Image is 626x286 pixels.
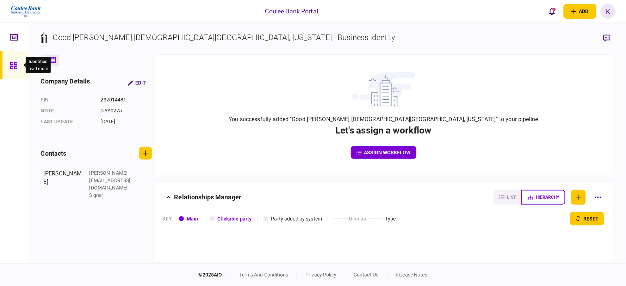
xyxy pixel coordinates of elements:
[41,76,90,89] div: company details
[41,96,94,104] div: EIN
[29,58,48,65] div: Identities
[265,7,318,16] div: Coulee Bank Portal
[163,215,174,223] div: KEY :
[335,124,432,137] div: Let's assign a workflow
[351,146,416,159] button: assign workflow
[352,72,415,106] img: building with clouds
[41,149,67,158] div: contacts
[199,271,231,279] div: © 2025 AIO
[396,272,428,278] a: release notes
[601,4,615,19] button: K
[89,169,135,192] div: [PERSON_NAME][EMAIL_ADDRESS][DOMAIN_NAME]
[545,4,559,19] button: open notifications list
[10,2,42,20] img: client company logo
[494,190,521,205] button: list
[29,66,48,71] button: read more
[41,118,94,125] div: last update
[174,190,242,205] div: Relationships Manager
[44,169,82,199] div: [PERSON_NAME]
[101,118,152,125] div: [DATE]
[385,215,396,223] div: Type
[229,115,538,124] div: You successfully added "Good [PERSON_NAME] [DEMOGRAPHIC_DATA][GEOGRAPHIC_DATA], [US_STATE]" to yo...
[536,195,559,200] span: hierarchy
[240,272,289,278] a: terms and conditions
[101,107,152,114] div: GAA0275
[89,192,135,199] div: Signer
[564,4,596,19] button: open adding identity options
[271,215,322,223] div: Party added by system
[101,96,152,104] div: 237014481
[187,215,198,223] div: Main
[53,32,395,43] div: Good [PERSON_NAME] [DEMOGRAPHIC_DATA][GEOGRAPHIC_DATA], [US_STATE] - Business identity
[41,107,94,114] div: note
[354,272,378,278] a: contact us
[122,76,152,89] button: Edit
[507,195,516,200] span: list
[218,215,252,223] div: Clickable party
[570,212,604,225] button: reset
[521,190,565,205] button: hierarchy
[305,272,336,278] a: privacy policy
